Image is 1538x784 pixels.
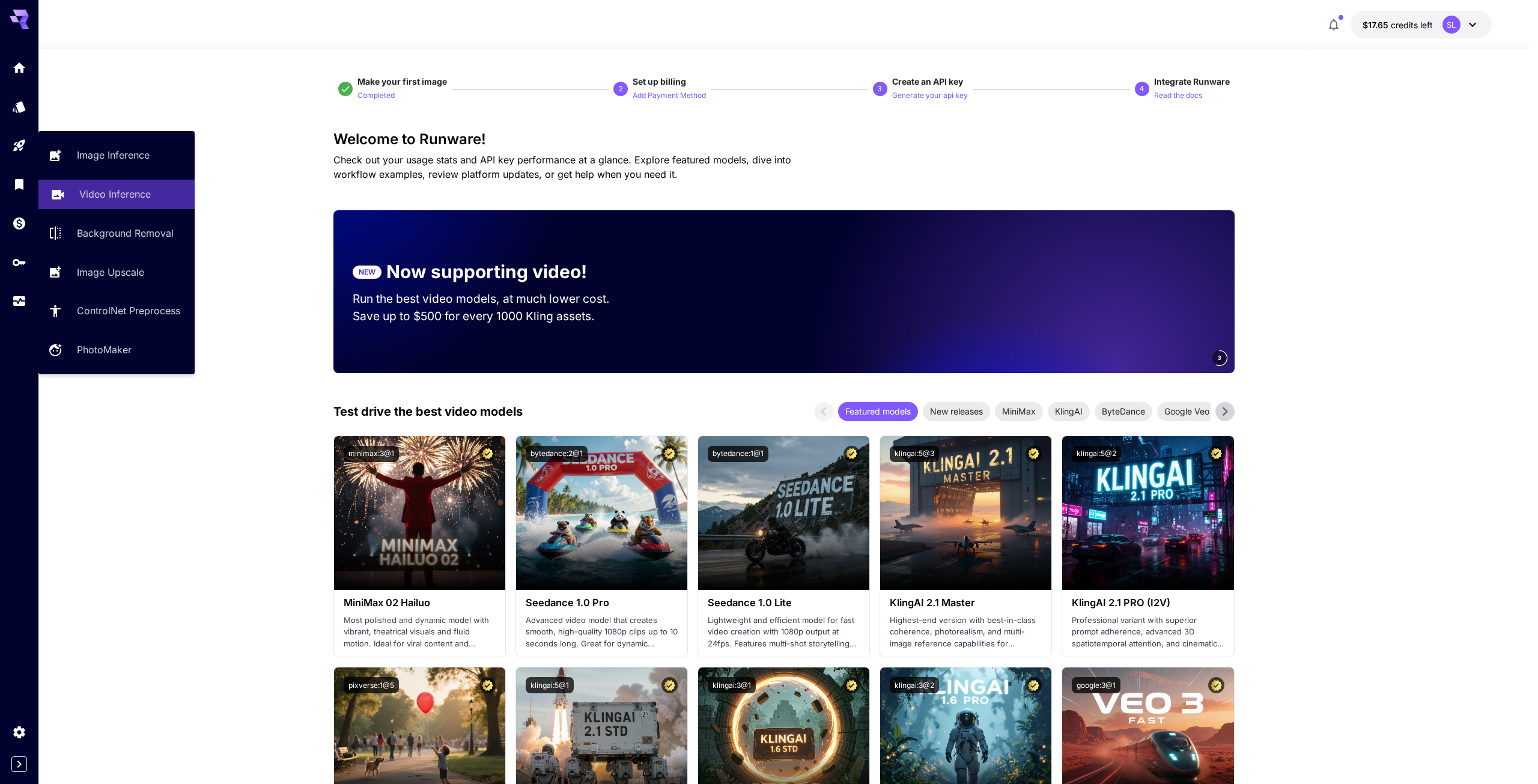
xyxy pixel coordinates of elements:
button: Certified Model – Vetted for best performance and includes a commercial license. [1208,446,1224,462]
span: credits left [1391,20,1433,30]
h3: Seedance 1.0 Pro [526,597,678,609]
p: Now supporting video! [386,258,587,285]
p: Image Inference [77,148,150,162]
a: Image Inference [38,141,195,170]
a: ControlNet Preprocess [38,296,195,326]
button: klingai:3@1 [708,677,756,693]
a: Image Upscale [38,257,195,287]
p: NEW [359,267,375,278]
a: Video Inference [38,180,195,209]
span: Featured models [838,405,918,418]
button: Certified Model – Vetted for best performance and includes a commercial license. [479,446,496,462]
button: pixverse:1@5 [344,677,399,693]
span: Integrate Runware [1154,76,1230,87]
div: Wallet [12,216,26,231]
h3: Seedance 1.0 Lite [708,597,860,609]
p: Professional variant with superior prompt adherence, advanced 3D spatiotemporal attention, and ci... [1072,615,1224,650]
div: Usage [12,294,26,309]
p: 3 [878,84,882,94]
p: PhotoMaker [77,342,132,357]
p: Lightweight and efficient model for fast video creation with 1080p output at 24fps. Features mult... [708,615,860,650]
button: Certified Model – Vetted for best performance and includes a commercial license. [1208,677,1224,693]
div: SL [1442,16,1460,34]
p: Most polished and dynamic model with vibrant, theatrical visuals and fluid motion. Ideal for vira... [344,615,496,650]
button: Certified Model – Vetted for best performance and includes a commercial license. [843,446,860,462]
div: API Keys [12,255,26,270]
img: alt [1062,436,1233,590]
h3: MiniMax 02 Hailuo [344,597,496,609]
button: Certified Model – Vetted for best performance and includes a commercial license. [661,677,678,693]
h3: KlingAI 2.1 PRO (I2V) [1072,597,1224,609]
button: Certified Model – Vetted for best performance and includes a commercial license. [1026,446,1042,462]
span: KlingAI [1048,405,1090,418]
img: alt [698,436,869,590]
p: ControlNet Preprocess [77,303,180,318]
div: Settings [12,725,26,740]
button: klingai:5@3 [890,446,939,462]
span: $17.65 [1363,20,1391,30]
p: 2 [619,84,623,94]
button: google:3@1 [1072,677,1120,693]
button: Certified Model – Vetted for best performance and includes a commercial license. [843,677,860,693]
p: Run the best video models, at much lower cost. [353,290,633,308]
button: Certified Model – Vetted for best performance and includes a commercial license. [479,677,496,693]
button: minimax:3@1 [344,446,399,462]
button: Expand sidebar [11,756,27,772]
button: $17.6489 [1351,11,1492,38]
p: Completed [357,90,395,102]
button: Certified Model – Vetted for best performance and includes a commercial license. [661,446,678,462]
p: Generate your api key [892,90,968,102]
div: Models [12,99,26,114]
p: Background Removal [77,226,174,240]
img: alt [334,436,505,590]
button: bytedance:1@1 [708,446,768,462]
img: alt [516,436,687,590]
span: MiniMax [995,405,1043,418]
p: 4 [1140,84,1144,94]
p: Video Inference [79,187,151,201]
p: Test drive the best video models [333,403,523,421]
p: Image Upscale [77,265,144,279]
h3: KlingAI 2.1 Master [890,597,1042,609]
div: Home [12,60,26,75]
a: PhotoMaker [38,335,195,365]
button: Certified Model – Vetted for best performance and includes a commercial license. [1026,677,1042,693]
p: Highest-end version with best-in-class coherence, photorealism, and multi-image reference capabil... [890,615,1042,650]
span: Check out your usage stats and API key performance at a glance. Explore featured models, dive int... [333,154,791,180]
span: 3 [1218,353,1221,362]
span: ByteDance [1095,405,1152,418]
p: Save up to $500 for every 1000 Kling assets. [353,308,633,325]
button: klingai:5@2 [1072,446,1121,462]
p: Add Payment Method [633,90,706,102]
span: New releases [923,405,990,418]
p: Read the docs [1154,90,1202,102]
span: Make your first image [357,76,447,87]
span: Google Veo [1157,405,1217,418]
span: Set up billing [633,76,686,87]
span: Create an API key [892,76,963,87]
a: Background Removal [38,219,195,248]
img: alt [880,436,1051,590]
div: Playground [12,138,26,153]
h3: Welcome to Runware! [333,131,1235,148]
div: Library [12,177,26,192]
button: klingai:3@2 [890,677,939,693]
button: klingai:5@1 [526,677,574,693]
button: bytedance:2@1 [526,446,588,462]
div: $17.6489 [1363,19,1433,31]
p: Advanced video model that creates smooth, high-quality 1080p clips up to 10 seconds long. Great f... [526,615,678,650]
